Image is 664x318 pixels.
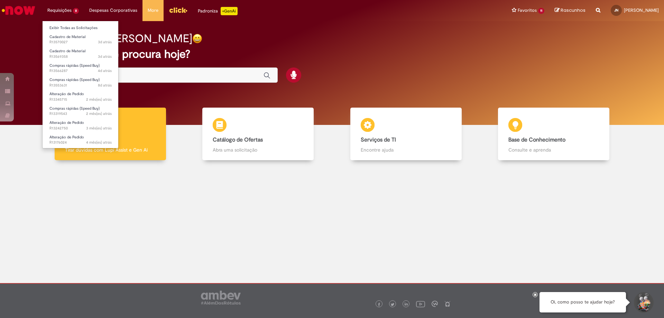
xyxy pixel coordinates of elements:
[555,7,585,14] a: Rascunhos
[480,108,628,161] a: Base de Conhecimento Consulte e aprenda
[43,134,119,146] a: Aberto R13176024 : Alteração de Pedido
[65,146,156,153] p: Tirar dúvidas com Lupi Assist e Gen Ai
[98,39,112,45] span: 3d atrás
[42,21,119,148] ul: Requisições
[508,146,599,153] p: Consulte e aprenda
[49,120,84,125] span: Alteração de Pedido
[198,7,238,15] div: Padroniza
[213,136,263,143] b: Catálogo de Ofertas
[86,97,112,102] span: 2 mês(es) atrás
[98,83,112,88] span: 8d atrás
[98,83,112,88] time: 22/09/2025 08:35:17
[332,108,480,161] a: Serviços de TI Encontre ajuda
[47,7,72,14] span: Requisições
[221,7,238,15] p: +GenAi
[43,76,119,89] a: Aberto R13553631 : Compras rápidas (Speed Buy)
[49,106,100,111] span: Compras rápidas (Speed Buy)
[86,126,112,131] span: 3 mês(es) atrás
[43,33,119,46] a: Aberto R13570027 : Cadastro de Material
[86,97,112,102] time: 01/08/2025 13:41:55
[98,68,112,73] time: 25/09/2025 11:55:25
[416,299,425,308] img: logo_footer_youtube.png
[377,303,381,306] img: logo_footer_facebook.png
[508,136,565,143] b: Base de Conhecimento
[36,108,184,161] a: Tirar dúvidas Tirar dúvidas com Lupi Assist e Gen Ai
[86,140,112,145] span: 4 mês(es) atrás
[86,126,112,131] time: 04/07/2025 13:39:42
[192,34,202,44] img: happy-face.png
[73,8,79,14] span: 8
[361,136,396,143] b: Serviços de TI
[49,126,112,131] span: R13242750
[633,292,654,313] button: Iniciar Conversa de Suporte
[49,135,84,140] span: Alteração de Pedido
[60,33,192,45] h2: Bom dia, [PERSON_NAME]
[43,105,119,118] a: Aberto R13319543 : Compras rápidas (Speed Buy)
[86,111,112,116] span: 2 mês(es) atrás
[614,8,618,12] span: JN
[49,54,112,60] span: R13569358
[60,48,605,60] h2: O que você procura hoje?
[49,34,85,39] span: Cadastro de Material
[49,48,85,54] span: Cadastro de Material
[49,91,84,97] span: Alteração de Pedido
[98,54,112,59] span: 3d atrás
[43,90,119,103] a: Aberto R13345715 : Alteração de Pedido
[86,111,112,116] time: 24/07/2025 10:10:50
[49,111,112,117] span: R13319543
[1,3,36,17] img: ServiceNow
[89,7,137,14] span: Despesas Corporativas
[538,8,544,14] span: 11
[624,7,659,13] span: [PERSON_NAME]
[43,119,119,132] a: Aberto R13242750 : Alteração de Pedido
[539,292,626,312] div: Oi, como posso te ajudar hoje?
[43,47,119,60] a: Aberto R13569358 : Cadastro de Material
[405,302,408,307] img: logo_footer_linkedin.png
[432,301,438,307] img: logo_footer_workplace.png
[43,24,119,32] a: Exibir Todas as Solicitações
[201,291,241,305] img: logo_footer_ambev_rotulo_gray.png
[43,62,119,75] a: Aberto R13566287 : Compras rápidas (Speed Buy)
[169,5,187,15] img: click_logo_yellow_360x200.png
[561,7,585,13] span: Rascunhos
[98,39,112,45] time: 26/09/2025 11:12:16
[86,140,112,145] time: 13/06/2025 09:29:19
[213,146,303,153] p: Abra uma solicitação
[49,83,112,88] span: R13553631
[98,54,112,59] time: 26/09/2025 09:26:52
[518,7,537,14] span: Favoritos
[98,68,112,73] span: 4d atrás
[49,97,112,102] span: R13345715
[391,303,394,306] img: logo_footer_twitter.png
[49,77,100,82] span: Compras rápidas (Speed Buy)
[49,68,112,74] span: R13566287
[184,108,332,161] a: Catálogo de Ofertas Abra uma solicitação
[49,140,112,145] span: R13176024
[49,63,100,68] span: Compras rápidas (Speed Buy)
[148,7,158,14] span: More
[361,146,451,153] p: Encontre ajuda
[444,301,451,307] img: logo_footer_naosei.png
[49,39,112,45] span: R13570027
